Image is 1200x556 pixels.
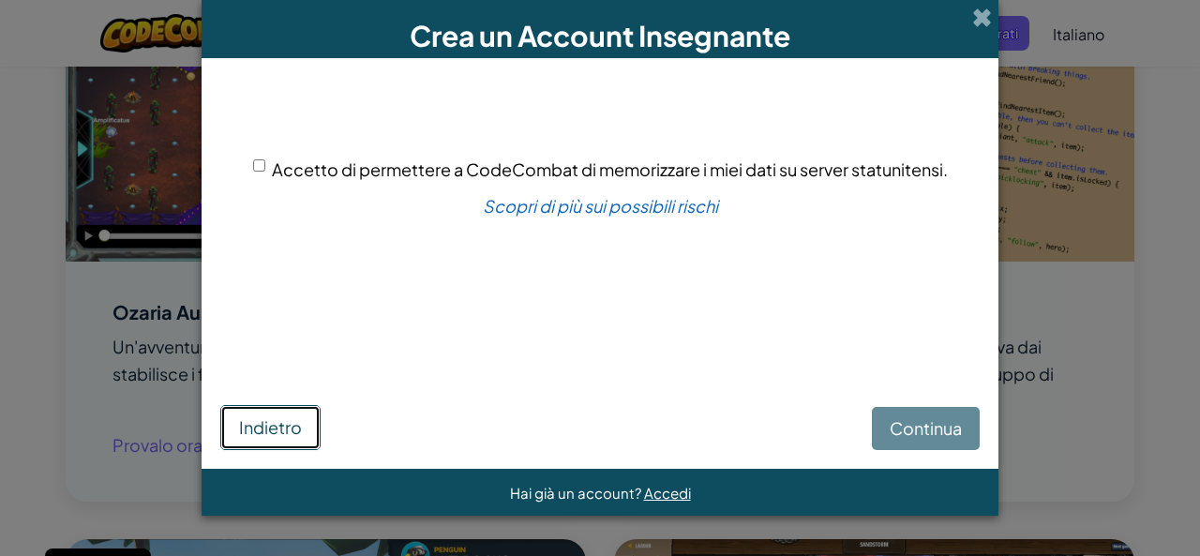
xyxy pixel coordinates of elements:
a: Scopri di più sui possibili rischi [483,195,718,217]
span: Indietro [239,416,302,438]
span: Accetto di permettere a CodeCombat di memorizzare i miei dati su server statunitensi. [272,158,948,180]
span: Crea un Account Insegnante [410,18,790,53]
a: Accedi [644,484,691,502]
input: Accetto di permettere a CodeCombat di memorizzare i miei dati su server statunitensi. [253,159,265,172]
button: Indietro [220,405,321,450]
span: Hai già un account? [510,484,644,502]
